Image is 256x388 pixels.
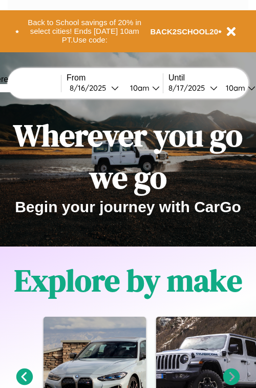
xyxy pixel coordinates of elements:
button: 8/16/2025 [67,83,122,93]
h1: Explore by make [14,259,242,301]
button: Back to School savings of 20% in select cities! Ends [DATE] 10am PT.Use code: [19,15,151,47]
div: 10am [221,83,248,93]
div: 8 / 17 / 2025 [168,83,210,93]
div: 10am [125,83,152,93]
label: From [67,73,163,83]
button: 10am [122,83,163,93]
b: BACK2SCHOOL20 [151,27,219,36]
div: 8 / 16 / 2025 [70,83,111,93]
